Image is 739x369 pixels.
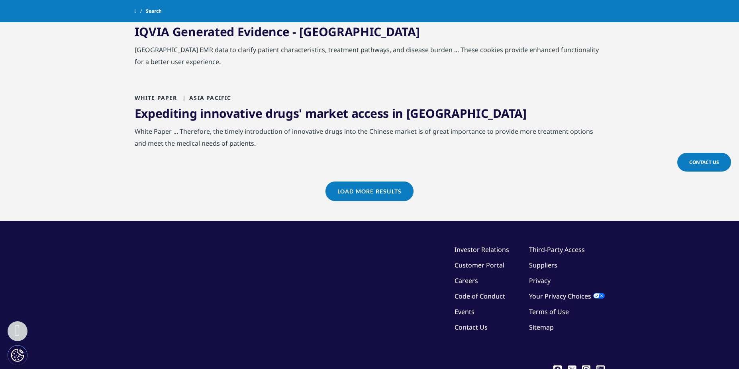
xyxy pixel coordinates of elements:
a: Customer Portal [455,261,504,269]
span: Contact Us [689,159,719,166]
a: Careers [455,276,478,285]
a: Expediting innovative drugs' market access in [GEOGRAPHIC_DATA] [135,105,527,121]
span: Search [146,4,162,18]
div: White Paper ... Therefore, the timely introduction of innovative drugs into the Chinese market is... [135,125,605,153]
button: Cookie 设置 [8,345,27,365]
a: Third-Party Access [529,245,585,254]
a: Investor Relations [455,245,509,254]
a: Terms of Use [529,307,569,316]
a: Contact Us [455,323,488,332]
a: IQVIA Generated Evidence - [GEOGRAPHIC_DATA] [135,23,420,40]
a: Events [455,307,474,316]
span: Asia Pacific [179,94,231,102]
a: Suppliers [529,261,557,269]
span: White Paper [135,94,177,102]
a: Privacy [529,276,551,285]
a: Code of Conduct [455,292,505,301]
a: Your Privacy Choices [529,292,605,301]
a: Load More Results [325,182,414,201]
div: [GEOGRAPHIC_DATA] EMR data to clarify patient characteristics, treatment pathways, and disease bu... [135,44,605,72]
a: Contact Us [677,153,731,172]
a: Sitemap [529,323,554,332]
